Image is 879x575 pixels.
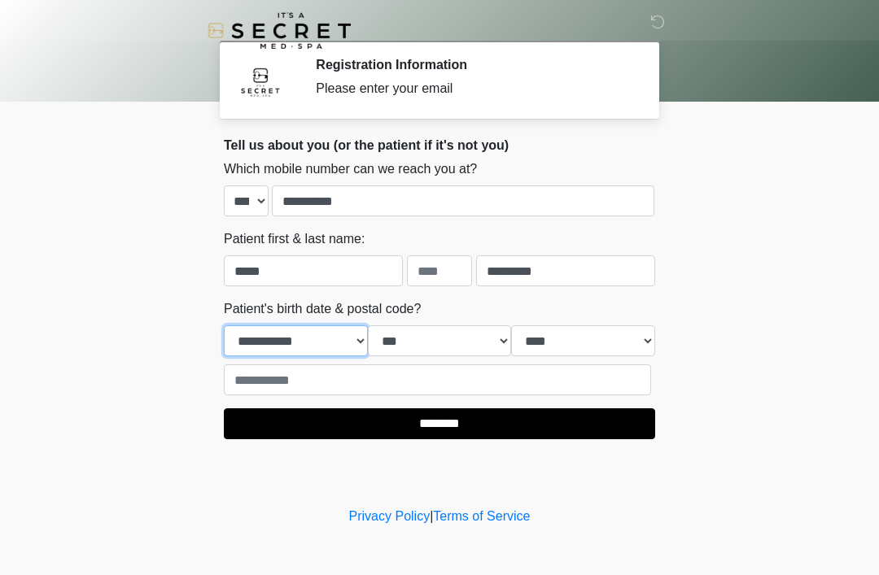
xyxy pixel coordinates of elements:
div: Please enter your email [316,79,631,98]
label: Which mobile number can we reach you at? [224,159,477,179]
a: Privacy Policy [349,509,431,523]
a: | [430,509,433,523]
label: Patient's birth date & postal code? [224,299,421,319]
img: Agent Avatar [236,57,285,106]
a: Terms of Service [433,509,530,523]
h2: Tell us about you (or the patient if it's not you) [224,137,655,153]
h2: Registration Information [316,57,631,72]
img: It's A Secret Med Spa Logo [208,12,351,49]
label: Patient first & last name: [224,229,365,249]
